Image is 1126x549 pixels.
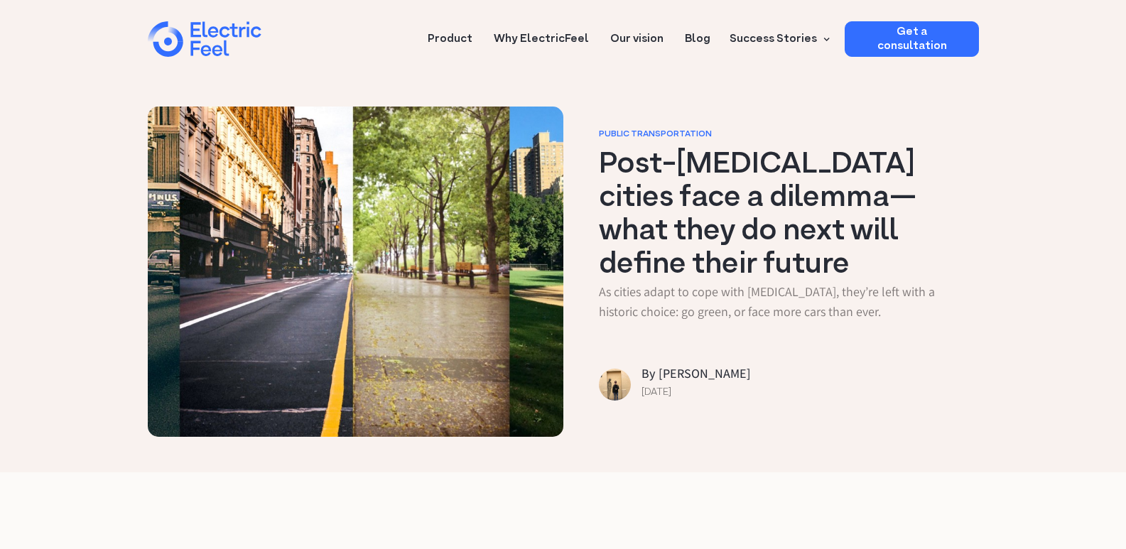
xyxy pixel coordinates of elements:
a: Our vision [610,21,664,48]
h1: Post-[MEDICAL_DATA] cities face a dilemma—what they do next will define their future [599,148,958,282]
div: [DATE] [642,388,671,398]
a: Why ElectricFeel [494,21,589,48]
div: [PERSON_NAME] [659,367,751,380]
div: By [642,367,655,380]
a: Public Transportation [599,128,712,141]
iframe: Chatbot [1032,455,1106,529]
a: Get a consultation [845,21,979,57]
a: Product [428,21,472,48]
div: Success Stories [721,21,834,57]
div: Success Stories [730,31,817,48]
input: Submit [53,56,122,83]
p: As cities adapt to cope with [MEDICAL_DATA], they’re left with a historic choice: go green, or fa... [599,282,958,322]
a: Blog [685,21,710,48]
